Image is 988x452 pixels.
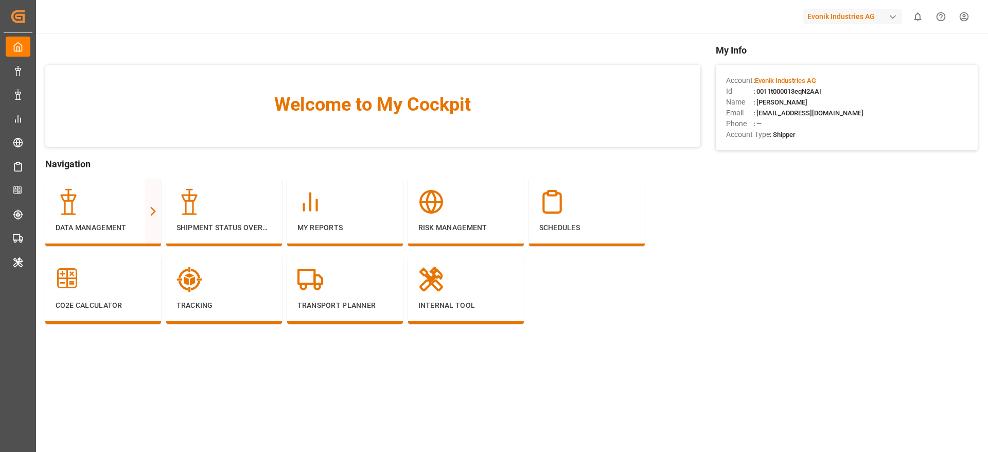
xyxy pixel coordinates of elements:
[297,300,393,311] p: Transport Planner
[906,5,929,28] button: show 0 new notifications
[726,97,753,108] span: Name
[753,88,821,95] span: : 0011t000013eqN2AAI
[716,43,978,57] span: My Info
[726,118,753,129] span: Phone
[418,300,514,311] p: Internal Tool
[66,91,680,118] span: Welcome to My Cockpit
[755,77,816,84] span: Evonik Industries AG
[753,98,807,106] span: : [PERSON_NAME]
[726,86,753,97] span: Id
[45,157,700,171] span: Navigation
[803,7,906,26] button: Evonik Industries AG
[177,300,272,311] p: Tracking
[803,9,902,24] div: Evonik Industries AG
[726,75,753,86] span: Account
[929,5,952,28] button: Help Center
[56,222,151,233] p: Data Management
[539,222,634,233] p: Schedules
[297,222,393,233] p: My Reports
[770,131,796,138] span: : Shipper
[726,108,753,118] span: Email
[753,109,863,117] span: : [EMAIL_ADDRESS][DOMAIN_NAME]
[753,120,762,128] span: : —
[418,222,514,233] p: Risk Management
[726,129,770,140] span: Account Type
[753,77,816,84] span: :
[177,222,272,233] p: Shipment Status Overview
[56,300,151,311] p: CO2e Calculator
